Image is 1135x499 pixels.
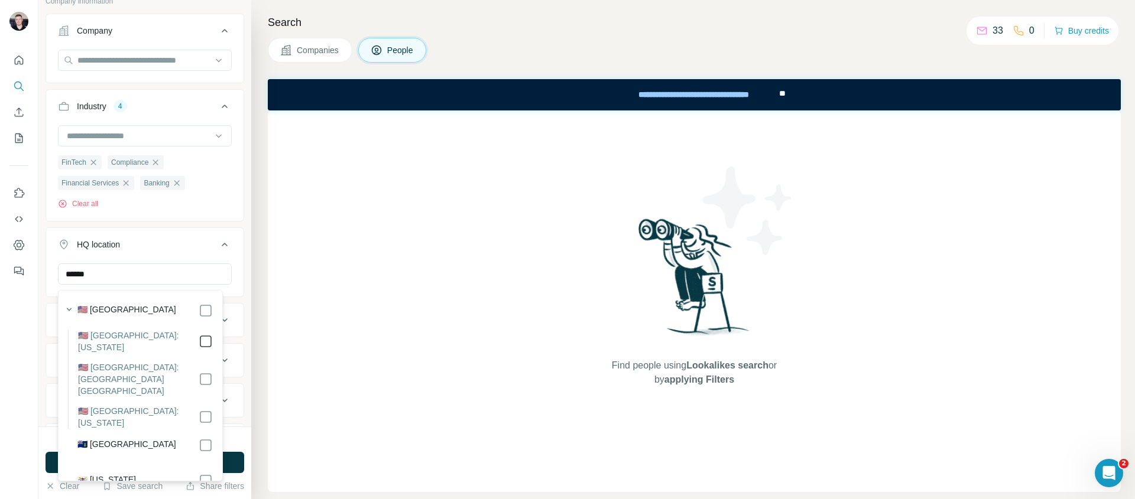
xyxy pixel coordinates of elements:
[46,92,244,125] button: Industry4
[78,330,199,353] label: 🇺🇸 [GEOGRAPHIC_DATA]: [US_STATE]
[9,102,28,123] button: Enrich CSV
[78,361,199,397] label: 🇺🇸 [GEOGRAPHIC_DATA]: [GEOGRAPHIC_DATA] [GEOGRAPHIC_DATA]
[46,17,244,50] button: Company
[387,44,414,56] span: People
[1119,459,1128,468] span: 2
[9,234,28,256] button: Dashboard
[58,198,98,209] button: Clear all
[9,182,28,204] button: Use Surfe on LinkedIn
[186,480,244,492] button: Share filters
[1095,459,1123,487] iframe: Intercom live chat
[77,438,176,452] label: 🇻🇬 [GEOGRAPHIC_DATA]
[77,100,106,112] div: Industry
[633,216,756,347] img: Surfe Illustration - Woman searching with binoculars
[46,230,244,263] button: HQ location
[599,358,789,387] span: Find people using or by
[102,480,163,492] button: Save search
[61,178,119,188] span: Financial Services
[77,304,176,318] label: 🇺🇸 [GEOGRAPHIC_DATA]
[78,405,199,429] label: 🇺🇸 [GEOGRAPHIC_DATA]: [US_STATE]
[9,12,28,31] img: Avatar
[77,25,112,37] div: Company
[46,386,244,415] button: Technologies
[9,260,28,282] button: Feedback
[268,79,1121,110] iframe: Banner
[46,452,244,473] button: Run search
[111,157,148,168] span: Compliance
[695,158,801,264] img: Surfe Illustration - Stars
[77,239,120,250] div: HQ location
[46,480,79,492] button: Clear
[46,306,244,334] button: Annual revenue ($)
[664,374,734,384] span: applying Filters
[61,157,86,168] span: FinTech
[1029,24,1035,38] p: 0
[46,346,244,374] button: Employees (size)
[113,101,127,112] div: 4
[9,208,28,230] button: Use Surfe API
[1054,22,1109,39] button: Buy credits
[268,14,1121,31] h4: Search
[297,44,340,56] span: Companies
[9,76,28,97] button: Search
[77,474,136,488] label: 🇻🇮 [US_STATE]
[686,360,768,370] span: Lookalikes search
[9,50,28,71] button: Quick start
[9,128,28,149] button: My lists
[993,24,1003,38] p: 33
[144,178,169,188] span: Banking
